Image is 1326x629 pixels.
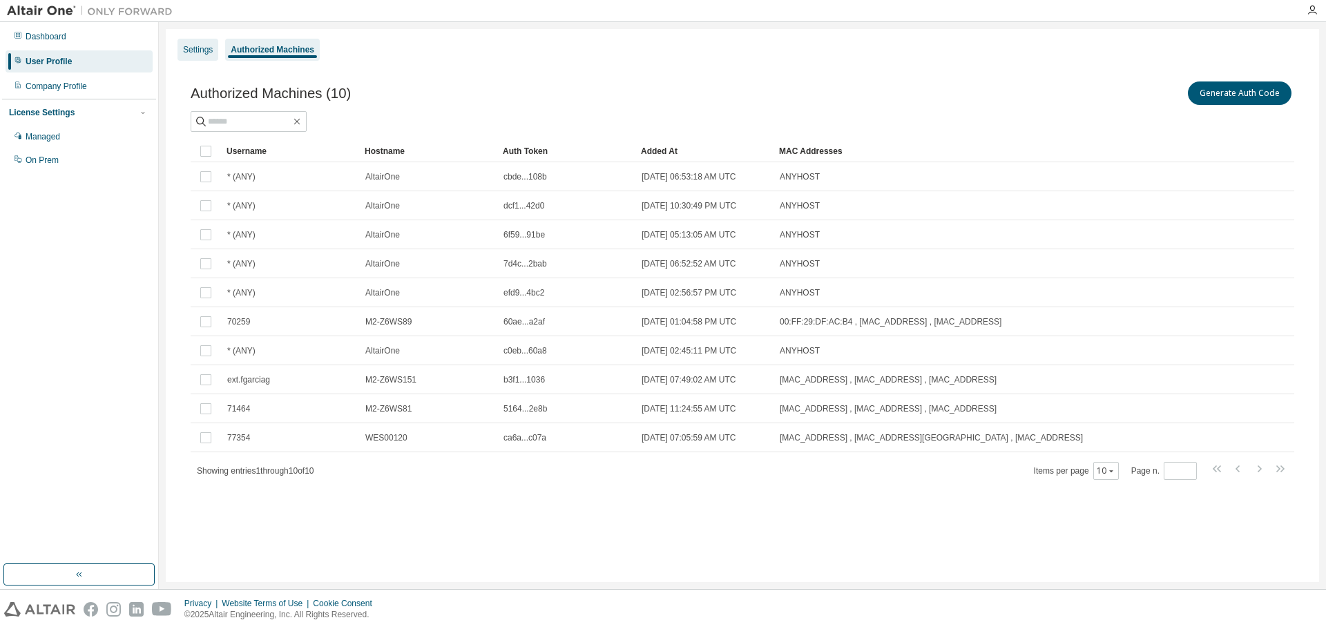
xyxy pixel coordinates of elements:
span: * (ANY) [227,287,256,298]
span: 71464 [227,403,250,414]
div: Company Profile [26,81,87,92]
div: Dashboard [26,31,66,42]
span: AltairOne [365,229,400,240]
p: © 2025 Altair Engineering, Inc. All Rights Reserved. [184,609,381,621]
div: Cookie Consent [313,598,380,609]
span: [DATE] 11:24:55 AM UTC [642,403,736,414]
span: 6f59...91be [503,229,545,240]
span: ca6a...c07a [503,432,546,443]
div: Username [227,140,354,162]
span: AltairOne [365,345,400,356]
span: * (ANY) [227,200,256,211]
span: 60ae...a2af [503,316,545,327]
div: User Profile [26,56,72,67]
div: License Settings [9,107,75,118]
img: altair_logo.svg [4,602,75,617]
span: [DATE] 10:30:49 PM UTC [642,200,736,211]
span: M2-Z6WS81 [365,403,412,414]
div: Added At [641,140,768,162]
button: 10 [1097,465,1115,476]
span: * (ANY) [227,229,256,240]
span: ANYHOST [780,171,820,182]
div: Hostname [365,140,492,162]
span: ANYHOST [780,287,820,298]
span: [DATE] 06:53:18 AM UTC [642,171,736,182]
img: facebook.svg [84,602,98,617]
span: [DATE] 01:04:58 PM UTC [642,316,736,327]
div: Privacy [184,598,222,609]
span: [DATE] 07:49:02 AM UTC [642,374,736,385]
span: [MAC_ADDRESS] , [MAC_ADDRESS][GEOGRAPHIC_DATA] , [MAC_ADDRESS] [780,432,1083,443]
span: [DATE] 06:52:52 AM UTC [642,258,736,269]
div: Auth Token [503,140,630,162]
span: Authorized Machines (10) [191,86,351,101]
span: Showing entries 1 through 10 of 10 [197,466,314,476]
span: [DATE] 02:45:11 PM UTC [642,345,736,356]
span: [DATE] 07:05:59 AM UTC [642,432,736,443]
span: efd9...4bc2 [503,287,544,298]
span: AltairOne [365,287,400,298]
span: [MAC_ADDRESS] , [MAC_ADDRESS] , [MAC_ADDRESS] [780,403,997,414]
span: M2-Z6WS89 [365,316,412,327]
div: Website Terms of Use [222,598,313,609]
span: Items per page [1034,462,1119,480]
span: 7d4c...2bab [503,258,547,269]
img: Altair One [7,4,180,18]
span: M2-Z6WS151 [365,374,416,385]
span: ext.fgarciag [227,374,270,385]
span: AltairOne [365,200,400,211]
span: AltairOne [365,171,400,182]
span: 70259 [227,316,250,327]
span: [DATE] 05:13:05 AM UTC [642,229,736,240]
div: MAC Addresses [779,140,1149,162]
span: ANYHOST [780,200,820,211]
span: 5164...2e8b [503,403,547,414]
span: Page n. [1131,462,1197,480]
div: Authorized Machines [231,44,314,55]
span: 77354 [227,432,250,443]
span: * (ANY) [227,171,256,182]
span: * (ANY) [227,345,256,356]
button: Generate Auth Code [1188,81,1291,105]
span: ANYHOST [780,229,820,240]
span: [DATE] 02:56:57 PM UTC [642,287,736,298]
span: WES00120 [365,432,407,443]
img: linkedin.svg [129,602,144,617]
span: [MAC_ADDRESS] , [MAC_ADDRESS] , [MAC_ADDRESS] [780,374,997,385]
img: youtube.svg [152,602,172,617]
span: 00:FF:29:DF:AC:B4 , [MAC_ADDRESS] , [MAC_ADDRESS] [780,316,1001,327]
span: ANYHOST [780,258,820,269]
div: Settings [183,44,213,55]
span: AltairOne [365,258,400,269]
span: b3f1...1036 [503,374,545,385]
span: cbde...108b [503,171,547,182]
span: * (ANY) [227,258,256,269]
span: c0eb...60a8 [503,345,547,356]
img: instagram.svg [106,602,121,617]
div: Managed [26,131,60,142]
div: On Prem [26,155,59,166]
span: dcf1...42d0 [503,200,544,211]
span: ANYHOST [780,345,820,356]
